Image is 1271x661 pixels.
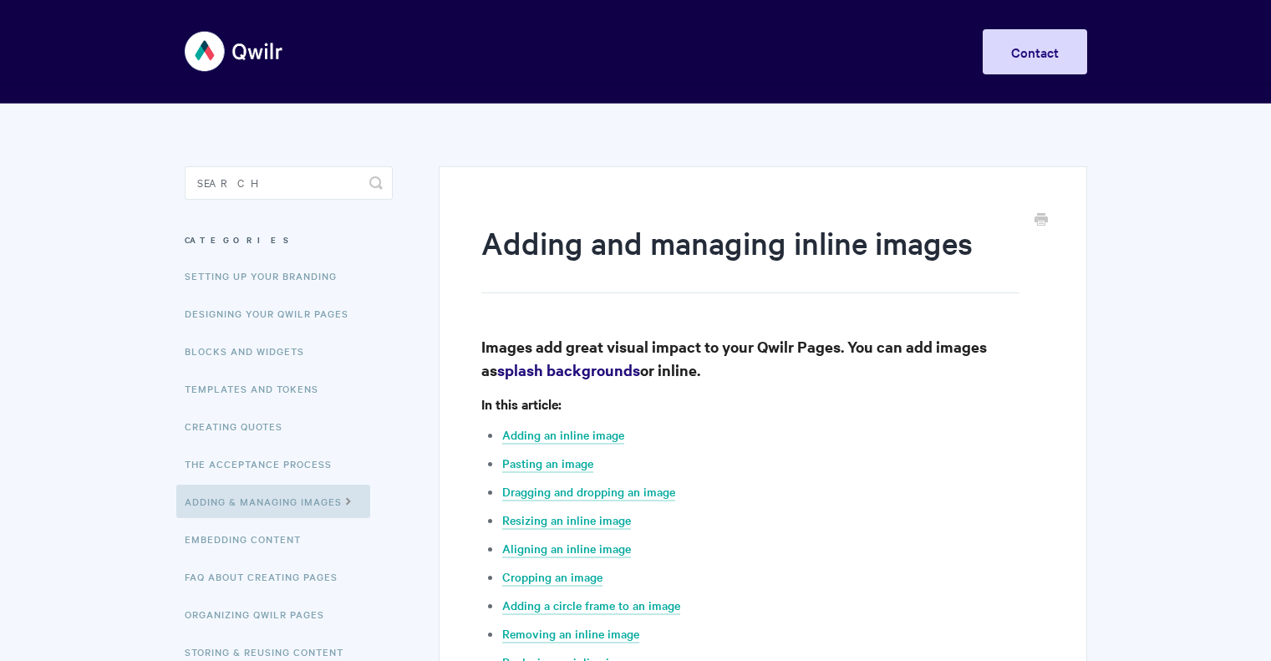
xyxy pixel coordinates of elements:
a: Adding an inline image [502,426,624,445]
a: Templates and Tokens [185,372,331,405]
a: Designing Your Qwilr Pages [185,297,361,330]
input: Search [185,166,393,200]
h3: Images add great visual impact to your Qwilr Pages. You can add images as or inline. [481,335,1044,382]
a: Dragging and dropping an image [502,483,675,501]
a: Creating Quotes [185,409,295,443]
h3: Categories [185,225,393,255]
a: Embedding Content [185,522,313,556]
a: Setting up your Branding [185,259,349,292]
img: Qwilr Help Center [185,20,284,83]
a: Adding a circle frame to an image [502,597,680,615]
a: FAQ About Creating Pages [185,560,350,593]
a: Contact [983,29,1087,74]
a: splash backgrounds [497,359,640,380]
a: Aligning an inline image [502,540,631,558]
a: Organizing Qwilr Pages [185,597,337,631]
a: The Acceptance Process [185,447,344,480]
a: Cropping an image [502,568,602,587]
a: Blocks and Widgets [185,334,317,368]
a: Print this Article [1035,211,1048,230]
strong: In this article: [481,394,562,413]
h1: Adding and managing inline images [481,221,1019,293]
a: Removing an inline image [502,625,639,643]
a: Adding & Managing Images [176,485,370,518]
a: Resizing an inline image [502,511,631,530]
a: Pasting an image [502,455,593,473]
